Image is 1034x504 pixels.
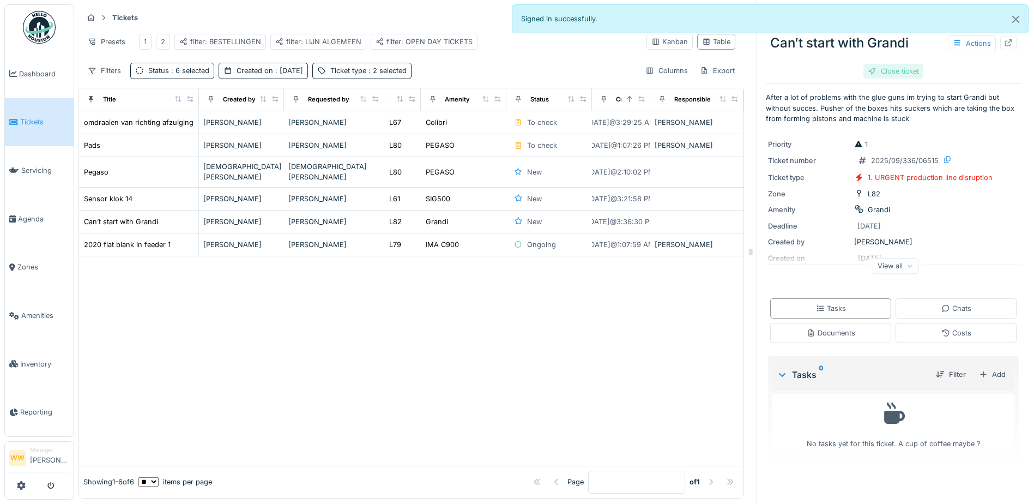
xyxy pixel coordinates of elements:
[138,477,212,487] div: items per page
[766,29,1021,57] div: Can’t start with Grandi
[857,221,881,231] div: [DATE]
[23,11,56,44] img: Badge_color-CXgf-gQk.svg
[941,328,971,338] div: Costs
[5,50,74,98] a: Dashboard
[5,243,74,292] a: Zones
[275,37,361,47] div: filter: LIJN ALGEMEEN
[288,217,380,227] div: [PERSON_NAME]
[288,161,380,182] div: [DEMOGRAPHIC_DATA][PERSON_NAME]
[389,140,402,151] div: L80
[18,214,69,224] span: Agenda
[674,95,711,104] div: Responsible
[21,310,69,321] span: Amenities
[426,140,455,151] div: PEGASO
[586,117,656,128] div: [DATE] @ 3:29:25 AM
[768,205,850,215] div: Amenity
[203,194,280,204] div: [PERSON_NAME]
[103,95,116,104] div: Title
[426,117,447,128] div: Colibri
[83,34,130,50] div: Presets
[148,65,209,76] div: Status
[108,13,142,23] strong: Tickets
[83,477,134,487] div: Showing 1 - 6 of 6
[768,237,1019,247] div: [PERSON_NAME]
[84,167,108,177] div: Pegaso
[616,95,649,104] div: Created on
[5,388,74,437] a: Reporting
[702,37,730,47] div: Table
[376,37,473,47] div: filter: OPEN DAY TICKETS
[587,194,655,204] div: [DATE] @ 3:21:58 PM
[819,368,824,381] sup: 0
[567,477,584,487] div: Page
[655,239,740,250] div: [PERSON_NAME]
[426,194,450,204] div: SIG500
[30,446,69,470] li: [PERSON_NAME]
[288,140,380,151] div: [PERSON_NAME]
[389,117,401,128] div: L67
[5,195,74,243] a: Agenda
[288,117,380,128] div: [PERSON_NAME]
[655,140,740,151] div: [PERSON_NAME]
[237,65,303,76] div: Created on
[871,155,939,166] div: 2025/09/336/06515
[203,217,280,227] div: [PERSON_NAME]
[84,239,171,250] div: 2020 flat blank in feeder 1
[288,239,380,250] div: [PERSON_NAME]
[768,237,850,247] div: Created by
[20,407,69,417] span: Reporting
[83,63,126,79] div: Filters
[169,67,209,75] span: : 6 selected
[203,239,280,250] div: [PERSON_NAME]
[768,221,850,231] div: Deadline
[651,37,688,47] div: Kanban
[203,140,280,151] div: [PERSON_NAME]
[84,194,132,204] div: Sensor klok 14
[20,117,69,127] span: Tickets
[766,92,1021,124] p: After a lot of problems with the glue guns im trying to start Grandi but without succes. Pusher o...
[273,67,303,75] span: : [DATE]
[932,367,970,382] div: Filter
[19,69,69,79] span: Dashboard
[5,340,74,388] a: Inventory
[389,217,402,227] div: L82
[426,239,459,250] div: IMA C900
[308,95,349,104] div: Requested by
[20,359,69,369] span: Inventory
[17,262,69,272] span: Zones
[863,64,923,79] div: Close ticket
[868,205,890,215] div: Grandi
[587,239,655,250] div: [DATE] @ 1:07:59 AM
[527,140,557,151] div: To check
[21,165,69,176] span: Servicing
[389,239,401,250] div: L79
[179,37,261,47] div: filter: BESTELLINGEN
[84,217,158,227] div: Can’t start with Grandi
[366,67,407,75] span: : 2 selected
[854,139,868,149] div: 1
[527,194,542,204] div: New
[330,65,407,76] div: Ticket type
[768,155,850,166] div: Ticket number
[389,194,400,204] div: L61
[655,117,740,128] div: [PERSON_NAME]
[807,328,855,338] div: Documents
[445,95,470,104] div: Amenity
[512,4,1029,33] div: Signed in successfully.
[527,239,556,250] div: Ongoing
[223,95,256,104] div: Created by
[426,217,448,227] div: Grandi
[640,63,693,79] div: Columns
[690,477,700,487] strong: of 1
[203,117,280,128] div: [PERSON_NAME]
[530,95,549,104] div: Status
[868,172,993,183] div: 1. URGENT production line disruption
[426,167,455,177] div: PEGASO
[288,194,380,204] div: [PERSON_NAME]
[144,37,147,47] div: 1
[586,217,656,227] div: [DATE] @ 3:36:30 PM
[768,172,850,183] div: Ticket type
[816,303,846,314] div: Tasks
[9,450,26,466] li: WW
[5,98,74,147] a: Tickets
